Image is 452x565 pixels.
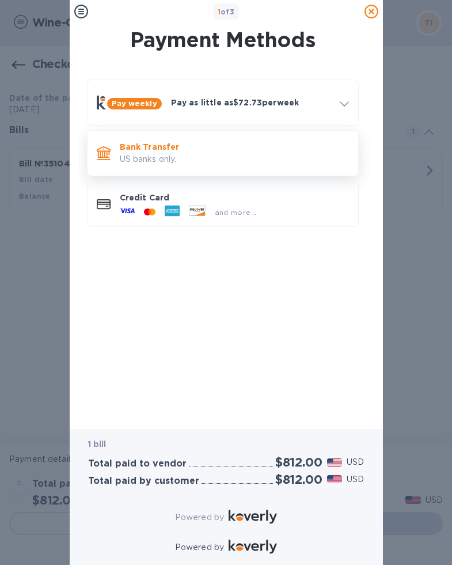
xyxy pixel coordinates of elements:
[229,540,277,553] img: Logo
[120,192,349,203] p: Credit Card
[85,28,361,52] h1: Payment Methods
[229,510,277,524] img: Logo
[88,439,107,449] b: 1 bill
[120,141,349,153] p: Bank Transfer
[347,473,364,486] p: USD
[112,99,157,108] b: Pay weekly
[218,7,235,16] b: of 3
[327,475,343,483] img: USD
[347,456,364,468] p: USD
[88,476,199,487] h3: Total paid by customer
[171,97,331,108] p: Pay as little as $72.73 per week
[275,472,322,487] h2: $812.00
[327,458,343,467] img: USD
[175,511,224,524] p: Powered by
[275,455,322,469] h2: $812.00
[215,208,257,217] span: and more...
[120,153,349,165] p: US banks only.
[88,458,187,469] h3: Total paid to vendor
[218,7,221,16] span: 1
[175,541,224,553] p: Powered by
